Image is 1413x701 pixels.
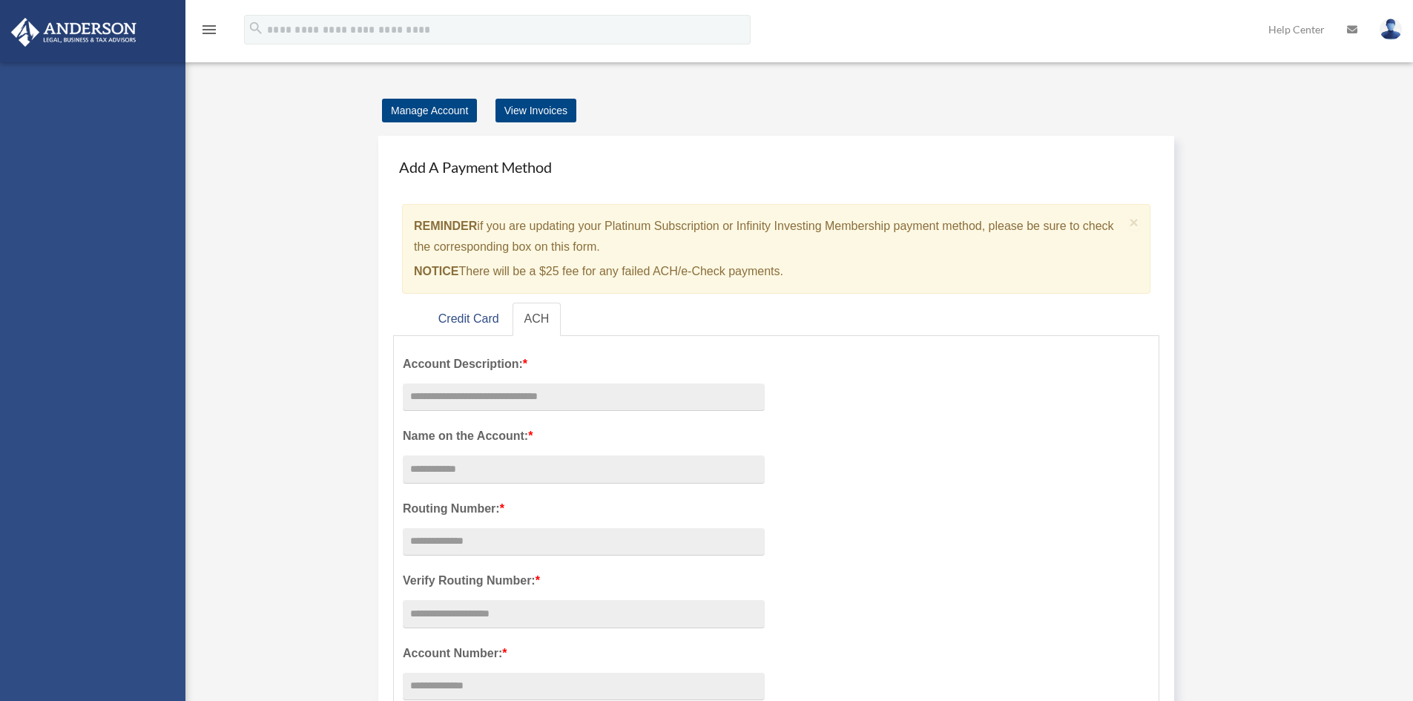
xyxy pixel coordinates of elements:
[403,570,765,591] label: Verify Routing Number:
[403,643,765,664] label: Account Number:
[403,354,765,375] label: Account Description:
[7,18,141,47] img: Anderson Advisors Platinum Portal
[495,99,576,122] a: View Invoices
[200,26,218,39] a: menu
[414,261,1124,282] p: There will be a $25 fee for any failed ACH/e-Check payments.
[1130,214,1139,231] span: ×
[402,204,1150,294] div: if you are updating your Platinum Subscription or Infinity Investing Membership payment method, p...
[200,21,218,39] i: menu
[513,303,561,336] a: ACH
[382,99,477,122] a: Manage Account
[414,265,458,277] strong: NOTICE
[403,426,765,447] label: Name on the Account:
[1130,214,1139,230] button: Close
[393,151,1159,183] h4: Add A Payment Method
[1380,19,1402,40] img: User Pic
[248,20,264,36] i: search
[426,303,511,336] a: Credit Card
[403,498,765,519] label: Routing Number:
[414,220,477,232] strong: REMINDER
